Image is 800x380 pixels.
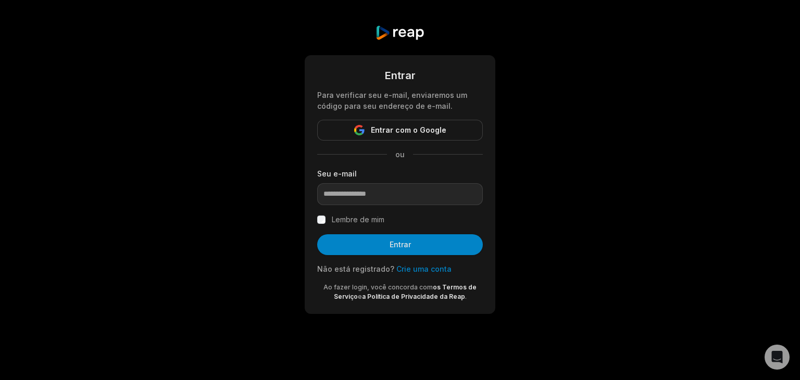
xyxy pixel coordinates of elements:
[317,264,394,273] font: Não está registrado?
[317,120,483,141] button: Entrar com o Google
[385,69,416,82] font: Entrar
[465,293,467,300] font: .
[317,234,483,255] button: Entrar
[358,293,362,300] font: e
[375,25,424,41] img: colher
[317,91,467,110] font: Para verificar seu e-mail, enviaremos um código para seu endereço de e-mail.
[390,240,411,249] font: Entrar
[765,345,790,370] div: Open Intercom Messenger
[317,169,357,178] font: Seu e-mail
[323,283,433,291] font: Ao fazer login, você concorda com
[332,215,384,224] font: Lembre de mim
[396,264,452,273] a: Crie uma conta
[334,283,477,300] a: os Termos de Serviço
[362,293,465,300] a: a Política de Privacidade da Reap
[371,125,446,134] font: Entrar com o Google
[395,150,405,159] font: ou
